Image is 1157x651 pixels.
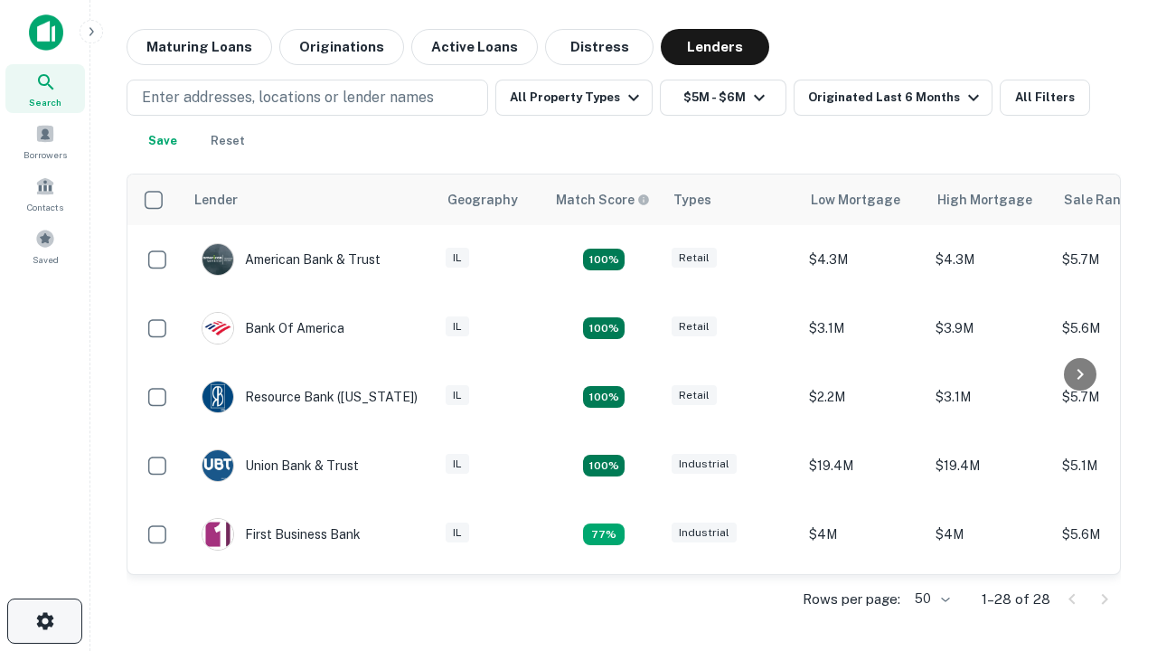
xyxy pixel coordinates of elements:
[33,252,59,267] span: Saved
[672,385,717,406] div: Retail
[800,363,927,431] td: $2.2M
[142,87,434,108] p: Enter addresses, locations or lender names
[583,386,625,408] div: Matching Properties: 4, hasApolloMatch: undefined
[908,586,953,612] div: 50
[808,87,984,108] div: Originated Last 6 Months
[927,500,1053,569] td: $4M
[672,248,717,269] div: Retail
[495,80,653,116] button: All Property Types
[927,175,1053,225] th: High Mortgage
[811,189,900,211] div: Low Mortgage
[202,518,361,551] div: First Business Bank
[199,123,257,159] button: Reset
[446,454,469,475] div: IL
[794,80,992,116] button: Originated Last 6 Months
[5,169,85,218] a: Contacts
[202,313,233,344] img: picture
[800,431,927,500] td: $19.4M
[556,190,650,210] div: Capitalize uses an advanced AI algorithm to match your search with the best lender. The match sco...
[583,524,625,545] div: Matching Properties: 3, hasApolloMatch: undefined
[202,243,381,276] div: American Bank & Trust
[194,189,238,211] div: Lender
[672,523,737,543] div: Industrial
[1067,506,1157,593] iframe: Chat Widget
[800,294,927,363] td: $3.1M
[202,519,233,550] img: picture
[800,175,927,225] th: Low Mortgage
[663,175,800,225] th: Types
[202,244,233,275] img: picture
[545,29,654,65] button: Distress
[127,80,488,116] button: Enter addresses, locations or lender names
[583,317,625,339] div: Matching Properties: 4, hasApolloMatch: undefined
[927,569,1053,637] td: $4.2M
[447,189,518,211] div: Geography
[5,222,85,270] a: Saved
[800,500,927,569] td: $4M
[673,189,711,211] div: Types
[437,175,545,225] th: Geography
[672,454,737,475] div: Industrial
[927,431,1053,500] td: $19.4M
[927,294,1053,363] td: $3.9M
[937,189,1032,211] div: High Mortgage
[583,455,625,476] div: Matching Properties: 4, hasApolloMatch: undefined
[583,249,625,270] div: Matching Properties: 7, hasApolloMatch: undefined
[202,449,359,482] div: Union Bank & Trust
[800,569,927,637] td: $3.9M
[803,589,900,610] p: Rows per page:
[446,316,469,337] div: IL
[446,385,469,406] div: IL
[279,29,404,65] button: Originations
[660,80,786,116] button: $5M - $6M
[5,117,85,165] a: Borrowers
[800,225,927,294] td: $4.3M
[202,450,233,481] img: picture
[545,175,663,225] th: Capitalize uses an advanced AI algorithm to match your search with the best lender. The match sco...
[29,95,61,109] span: Search
[661,29,769,65] button: Lenders
[202,382,233,412] img: picture
[24,147,67,162] span: Borrowers
[927,363,1053,431] td: $3.1M
[127,29,272,65] button: Maturing Loans
[29,14,63,51] img: capitalize-icon.png
[27,200,63,214] span: Contacts
[927,225,1053,294] td: $4.3M
[446,248,469,269] div: IL
[672,316,717,337] div: Retail
[202,312,344,344] div: Bank Of America
[556,190,646,210] h6: Match Score
[5,64,85,113] a: Search
[446,523,469,543] div: IL
[411,29,538,65] button: Active Loans
[982,589,1050,610] p: 1–28 of 28
[202,381,418,413] div: Resource Bank ([US_STATE])
[134,123,192,159] button: Save your search to get updates of matches that match your search criteria.
[1000,80,1090,116] button: All Filters
[183,175,437,225] th: Lender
